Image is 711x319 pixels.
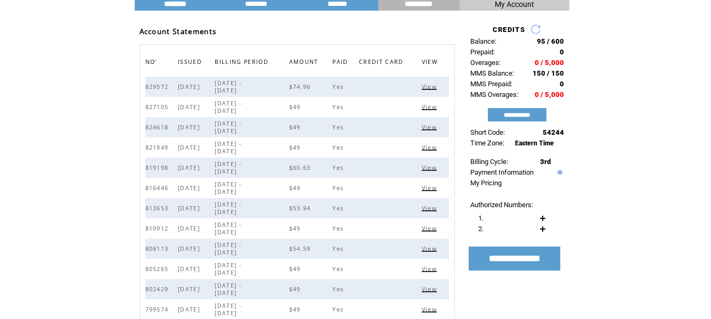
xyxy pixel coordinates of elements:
[470,59,501,67] span: Overages:
[537,37,564,45] span: 95 / 600
[145,306,171,313] span: 799574
[289,144,304,151] span: $49
[422,164,439,171] span: Click to view this bill
[470,91,518,99] span: MMS Overages:
[422,55,440,71] span: VIEW
[145,58,160,64] a: NO'
[215,241,241,256] span: [DATE] - [DATE]
[332,205,346,212] span: Yes
[470,158,508,166] span: Billing Cycle:
[145,164,171,171] span: 819198
[145,55,160,71] span: NO'
[422,285,439,292] a: View
[422,265,439,272] a: View
[422,83,439,89] a: View
[422,225,439,232] span: Click to view this bill
[178,164,202,171] span: [DATE]
[515,140,554,147] span: Eastern Time
[332,265,346,273] span: Yes
[215,160,241,175] span: [DATE] - [DATE]
[332,103,346,111] span: Yes
[422,103,439,111] span: Click to view this bill
[332,83,346,91] span: Yes
[493,26,525,34] span: CREDITS
[422,245,439,251] a: View
[422,184,439,191] a: View
[145,144,171,151] span: 821949
[332,144,346,151] span: Yes
[535,91,564,99] span: 0 / 5,000
[470,69,514,77] span: MMS Balance:
[422,205,439,212] span: Click to view this bill
[470,48,495,56] span: Prepaid:
[215,221,241,236] span: [DATE] - [DATE]
[533,69,564,77] span: 150 / 150
[289,58,321,64] a: AMOUNT
[332,164,346,171] span: Yes
[422,124,439,131] span: Click to view this bill
[422,124,439,130] a: View
[289,205,314,212] span: $53.94
[470,168,534,176] a: Payment Information
[145,245,171,252] span: 808113
[178,245,202,252] span: [DATE]
[422,306,439,313] span: Click to view this bill
[178,205,202,212] span: [DATE]
[422,184,439,192] span: Click to view this bill
[215,140,241,155] span: [DATE] - [DATE]
[422,103,439,110] a: View
[332,124,346,131] span: Yes
[145,225,171,232] span: 810912
[215,100,241,114] span: [DATE] - [DATE]
[178,285,202,293] span: [DATE]
[332,225,346,232] span: Yes
[178,55,205,71] span: ISSUED
[332,285,346,293] span: Yes
[422,285,439,293] span: Click to view this bill
[289,285,304,293] span: $49
[470,128,505,136] span: Short Code:
[215,58,271,64] a: BILLING PERIOD
[470,179,502,187] a: My Pricing
[359,55,406,71] span: CREDIT CARD
[422,144,439,150] a: View
[540,158,551,166] span: 3rd
[332,306,346,313] span: Yes
[422,245,439,252] span: Click to view this bill
[178,58,205,64] a: ISSUED
[560,80,564,88] span: 0
[422,83,439,91] span: Click to view this bill
[289,225,304,232] span: $49
[215,282,241,297] span: [DATE] - [DATE]
[478,225,484,233] span: 2.
[422,205,439,211] a: View
[470,139,504,147] span: Time Zone:
[140,27,217,36] span: Account Statements
[215,302,241,317] span: [DATE] - [DATE]
[145,184,171,192] span: 816446
[289,184,304,192] span: $49
[289,164,314,171] span: $60.63
[470,80,512,88] span: MMS Prepaid:
[289,265,304,273] span: $49
[215,55,271,71] span: BILLING PERIOD
[145,83,171,91] span: 829572
[422,306,439,312] a: View
[215,181,241,195] span: [DATE] - [DATE]
[215,79,241,94] span: [DATE] - [DATE]
[289,245,314,252] span: $54.59
[215,201,241,216] span: [DATE] - [DATE]
[178,83,202,91] span: [DATE]
[145,205,171,212] span: 813653
[422,225,439,231] a: View
[289,103,304,111] span: $49
[178,225,202,232] span: [DATE]
[560,48,564,56] span: 0
[422,144,439,151] span: Click to view this bill
[289,306,304,313] span: $49
[289,83,314,91] span: $74.96
[215,261,241,276] span: [DATE] - [DATE]
[178,265,202,273] span: [DATE]
[289,124,304,131] span: $49
[289,55,321,71] span: AMOUNT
